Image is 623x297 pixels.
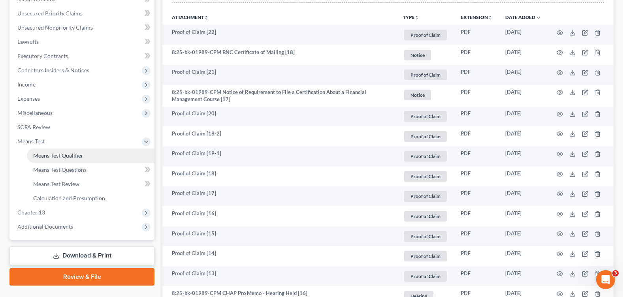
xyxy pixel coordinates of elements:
a: Proof of Claim [403,170,448,183]
span: Calculation and Presumption [33,195,105,201]
td: Proof of Claim [13] [162,266,397,286]
a: Extensionunfold_more [461,14,493,20]
span: Proof of Claim [404,271,447,282]
span: Means Test [17,138,45,145]
td: [DATE] [499,206,547,226]
a: Proof of Claim [403,68,448,81]
a: Calculation and Presumption [27,191,154,205]
span: Unsecured Nonpriority Claims [17,24,93,31]
td: PDF [454,266,499,286]
td: Proof of Claim [22] [162,25,397,45]
span: Unsecured Priority Claims [17,10,83,17]
td: PDF [454,206,499,226]
span: Proof of Claim [404,111,447,122]
td: 8:25-bk-01989-CPM Notice of Requirement to File a Certification About a Financial Management Cour... [162,85,397,107]
i: unfold_more [414,15,419,20]
span: Proof of Claim [404,231,447,242]
a: Unsecured Priority Claims [11,6,154,21]
span: Notice [404,90,431,100]
td: Proof of Claim [19-1] [162,147,397,167]
td: Proof of Claim [14] [162,246,397,266]
i: unfold_more [488,15,493,20]
span: Proof of Claim [404,131,447,142]
span: Proof of Claim [404,151,447,162]
span: Proof of Claim [404,211,447,222]
td: Proof of Claim [18] [162,166,397,186]
td: PDF [454,147,499,167]
td: [DATE] [499,107,547,127]
td: PDF [454,25,499,45]
a: Unsecured Nonpriority Claims [11,21,154,35]
td: [DATE] [499,65,547,85]
td: PDF [454,166,499,186]
td: [DATE] [499,25,547,45]
i: unfold_more [204,15,209,20]
a: Means Test Review [27,177,154,191]
td: Proof of Claim [15] [162,226,397,246]
a: Proof of Claim [403,130,448,143]
td: PDF [454,107,499,127]
span: Expenses [17,95,40,102]
a: Proof of Claim [403,210,448,223]
a: Executory Contracts [11,49,154,63]
span: Means Test Qualifier [33,152,83,159]
td: [DATE] [499,147,547,167]
a: Means Test Qualifier [27,148,154,163]
button: TYPEunfold_more [403,15,419,20]
span: Codebtors Insiders & Notices [17,67,89,73]
td: PDF [454,186,499,207]
td: PDF [454,45,499,65]
a: Notice [403,88,448,102]
td: Proof of Claim [20] [162,107,397,127]
span: Income [17,81,36,88]
span: Proof of Claim [404,191,447,201]
span: Proof of Claim [404,171,447,182]
td: Proof of Claim [17] [162,186,397,207]
a: Notice [403,49,448,62]
a: Date Added expand_more [505,14,541,20]
a: Proof of Claim [403,250,448,263]
a: Review & File [9,268,154,286]
td: [DATE] [499,85,547,107]
span: Means Test Questions [33,166,87,173]
td: PDF [454,85,499,107]
td: [DATE] [499,186,547,207]
td: PDF [454,226,499,246]
td: Proof of Claim [19-2] [162,126,397,147]
a: Proof of Claim [403,28,448,41]
span: Miscellaneous [17,109,53,116]
td: [DATE] [499,266,547,286]
span: Proof of Claim [404,251,447,261]
span: 3 [612,270,619,276]
a: Proof of Claim [403,270,448,283]
span: Chapter 13 [17,209,45,216]
td: [DATE] [499,166,547,186]
a: Proof of Claim [403,230,448,243]
td: [DATE] [499,246,547,266]
span: Notice [404,50,431,60]
a: Means Test Questions [27,163,154,177]
span: Lawsuits [17,38,39,45]
td: PDF [454,65,499,85]
td: 8:25-bk-01989-CPM BNC Certificate of Mailing [18] [162,45,397,65]
td: PDF [454,246,499,266]
td: Proof of Claim [16] [162,206,397,226]
span: Additional Documents [17,223,73,230]
i: expand_more [536,15,541,20]
a: SOFA Review [11,120,154,134]
a: Lawsuits [11,35,154,49]
td: [DATE] [499,126,547,147]
a: Attachmentunfold_more [172,14,209,20]
td: Proof of Claim [21] [162,65,397,85]
span: Proof of Claim [404,30,447,40]
a: Proof of Claim [403,150,448,163]
a: Proof of Claim [403,110,448,123]
span: Executory Contracts [17,53,68,59]
td: [DATE] [499,45,547,65]
td: PDF [454,126,499,147]
span: Means Test Review [33,180,79,187]
iframe: Intercom live chat [596,270,615,289]
a: Download & Print [9,246,154,265]
a: Proof of Claim [403,190,448,203]
td: [DATE] [499,226,547,246]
